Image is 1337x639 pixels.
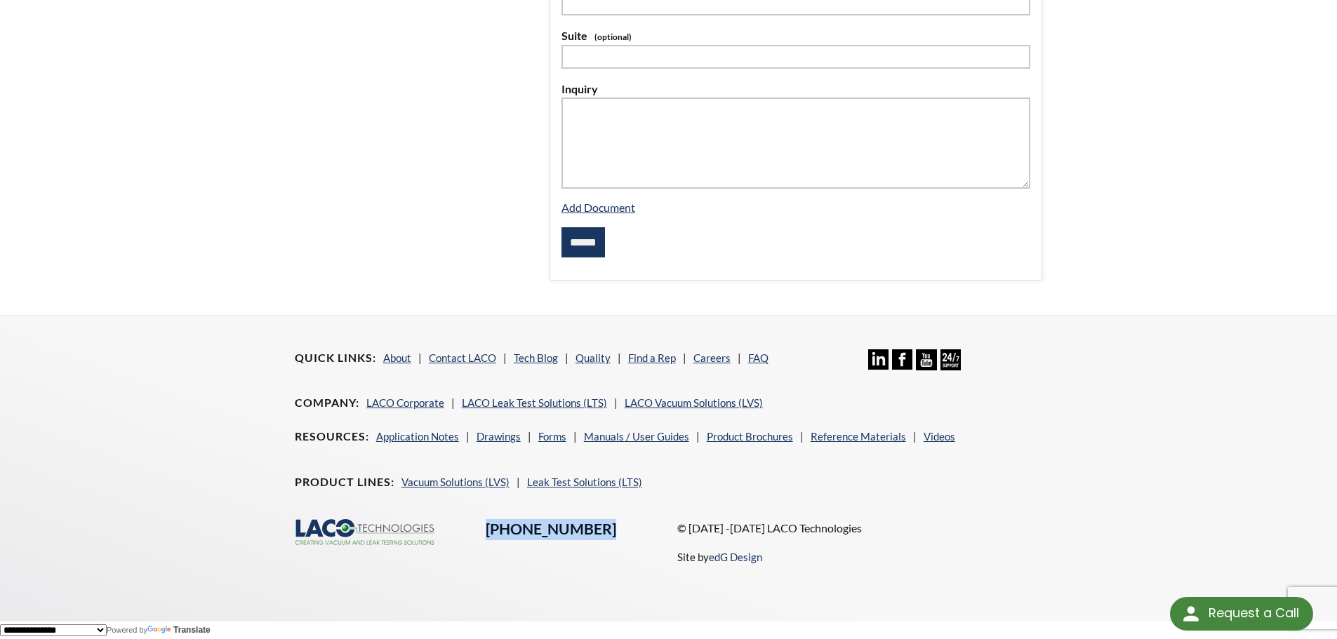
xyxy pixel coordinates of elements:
a: LACO Leak Test Solutions (LTS) [462,396,607,409]
a: Vacuum Solutions (LVS) [401,476,510,488]
a: Contact LACO [429,351,496,364]
a: [PHONE_NUMBER] [486,520,616,538]
a: edG Design [709,551,762,563]
a: LACO Vacuum Solutions (LVS) [625,396,763,409]
a: Quality [576,351,611,364]
img: Google Translate [147,626,173,635]
a: Careers [693,351,731,364]
a: Product Brochures [707,430,793,443]
a: LACO Corporate [366,396,444,409]
a: FAQ [748,351,769,364]
a: Application Notes [376,430,459,443]
a: Manuals / User Guides [584,430,689,443]
div: Request a Call [1170,597,1313,631]
img: round button [1180,603,1202,625]
a: Drawings [477,430,521,443]
p: Site by [677,549,762,565]
a: Tech Blog [514,351,558,364]
a: Videos [924,430,955,443]
h4: Company [295,396,359,410]
a: Forms [538,430,566,443]
a: 24/7 Support [940,360,961,372]
h4: Resources [295,429,369,444]
p: © [DATE] -[DATE] LACO Technologies [677,519,1043,537]
label: Suite [561,27,1030,45]
img: 24/7 Support Icon [940,349,961,370]
a: Translate [147,625,211,635]
div: Request a Call [1209,597,1299,629]
a: About [383,351,411,364]
a: Reference Materials [811,430,906,443]
label: Inquiry [561,80,1030,98]
a: Add Document [561,201,635,214]
a: Leak Test Solutions (LTS) [527,476,642,488]
a: Find a Rep [628,351,676,364]
h4: Quick Links [295,351,376,365]
h4: Product Lines [295,475,394,490]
